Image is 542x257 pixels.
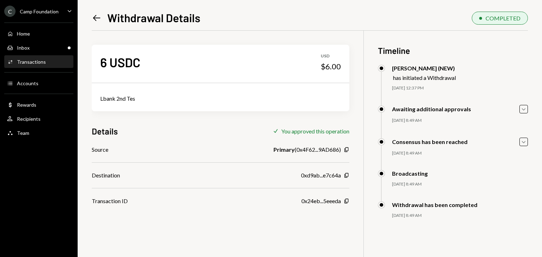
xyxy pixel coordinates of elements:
div: 0x24eb...5eeeda [301,197,341,205]
a: Transactions [4,55,73,68]
h3: Timeline [378,45,528,56]
a: Recipients [4,112,73,125]
a: Inbox [4,41,73,54]
h1: Withdrawal Details [107,11,200,25]
div: USD [321,53,341,59]
h3: Details [92,125,118,137]
div: Withdrawal has been completed [392,201,477,208]
div: has initiated a Withdrawal [393,74,456,81]
a: Home [4,27,73,40]
div: Accounts [17,80,38,86]
div: Camp Foundation [20,8,59,14]
div: Broadcasting [392,170,428,177]
div: [PERSON_NAME] (NEW) [392,65,456,71]
div: Recipients [17,116,41,122]
div: COMPLETED [486,15,520,21]
div: ( 0x4F62...9AD686 ) [273,145,341,154]
div: Destination [92,171,120,180]
div: 0xd9ab...e7c64a [301,171,341,180]
div: Transaction ID [92,197,128,205]
div: 6 USDC [100,54,140,70]
div: [DATE] 8:49 AM [392,181,528,187]
div: Lbank 2nd Tes [100,94,341,103]
div: Inbox [17,45,30,51]
div: Home [17,31,30,37]
b: Primary [273,145,295,154]
a: Accounts [4,77,73,89]
div: Rewards [17,102,36,108]
a: Rewards [4,98,73,111]
div: Transactions [17,59,46,65]
div: C [4,6,16,17]
div: Team [17,130,29,136]
div: $6.00 [321,62,341,71]
div: [DATE] 8:49 AM [392,118,528,124]
a: Team [4,126,73,139]
div: [DATE] 12:37 PM [392,85,528,91]
div: [DATE] 8:49 AM [392,150,528,156]
div: Consensus has been reached [392,138,468,145]
div: You approved this operation [281,128,349,134]
div: Awaiting additional approvals [392,106,471,112]
div: [DATE] 8:49 AM [392,213,528,219]
div: Source [92,145,108,154]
